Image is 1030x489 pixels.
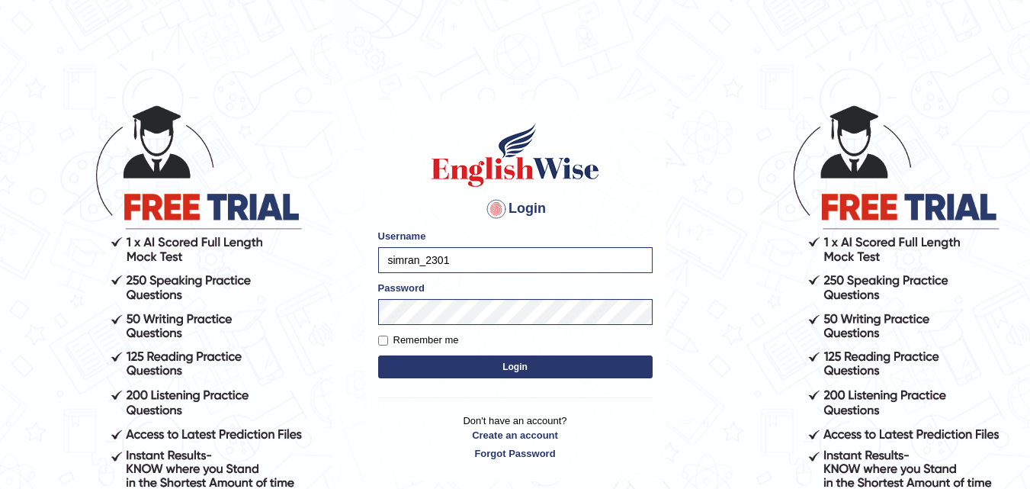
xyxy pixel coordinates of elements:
[378,413,653,461] p: Don't have an account?
[378,446,653,461] a: Forgot Password
[378,281,425,295] label: Password
[428,121,602,189] img: Logo of English Wise sign in for intelligent practice with AI
[378,197,653,221] h4: Login
[378,333,459,348] label: Remember me
[378,428,653,442] a: Create an account
[378,336,388,346] input: Remember me
[378,229,426,243] label: Username
[378,355,653,378] button: Login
